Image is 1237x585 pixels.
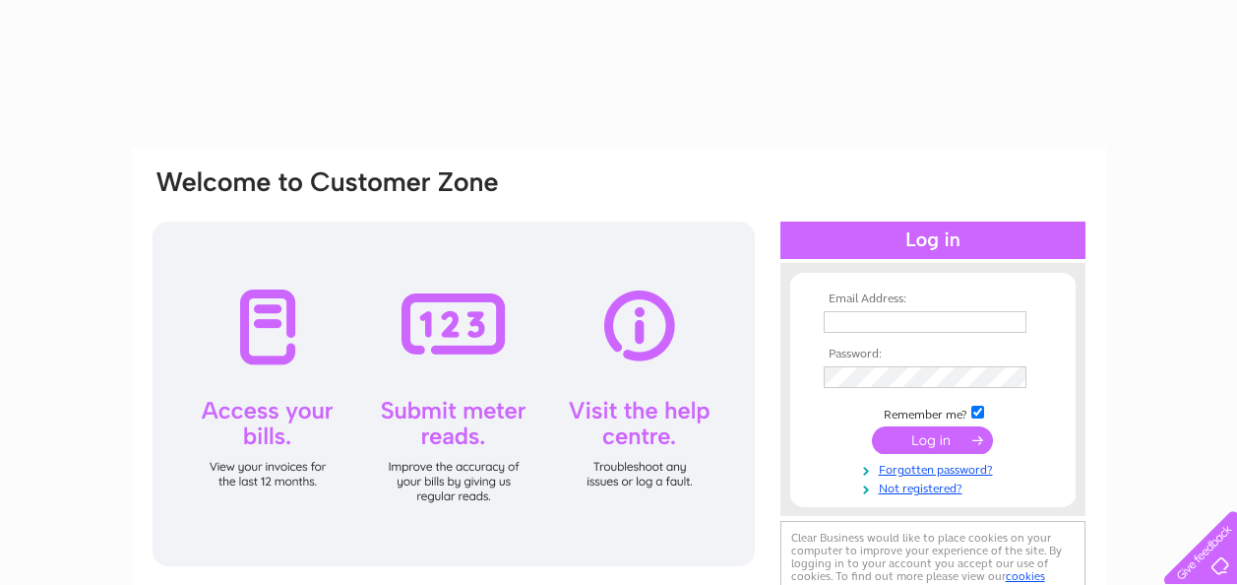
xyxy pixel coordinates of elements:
[819,292,1047,306] th: Email Address:
[872,426,993,454] input: Submit
[819,403,1047,422] td: Remember me?
[819,348,1047,361] th: Password:
[824,478,1047,496] a: Not registered?
[824,459,1047,478] a: Forgotten password?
